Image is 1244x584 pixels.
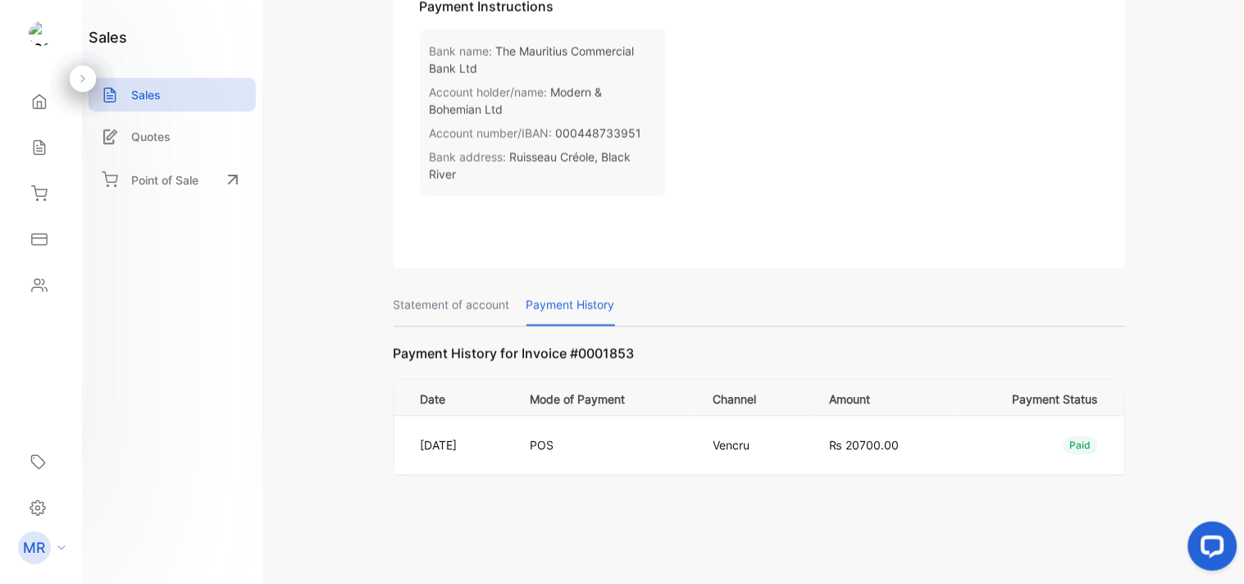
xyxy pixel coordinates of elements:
[963,388,1097,408] p: Payment Status
[829,437,942,454] p: ₨ 20700.00
[430,85,603,116] span: Modern & Bohemian Ltd
[89,78,256,112] a: Sales
[89,162,256,198] a: Point of Sale
[89,120,256,153] a: Quotes
[526,285,615,326] p: Payment History
[131,171,198,189] p: Point of Sale
[24,537,46,559] p: MR
[131,128,171,145] p: Quotes
[430,85,548,99] span: Account holder/name:
[430,44,635,75] span: The Mauritius Commercial Bank Ltd
[430,150,631,181] span: Ruisseau Créole, Black River
[430,126,553,140] span: Account number/IBAN:
[394,285,510,326] p: Statement of account
[1175,515,1244,584] iframe: LiveChat chat widget
[430,150,507,164] span: Bank address:
[1064,437,1098,455] div: Paid
[89,26,127,48] h1: sales
[430,44,493,58] span: Bank name:
[713,388,795,408] p: Channel
[394,344,1125,380] p: Payment History for Invoice #0001853
[421,388,510,408] p: Date
[530,388,679,408] p: Mode of Payment
[556,126,642,140] span: 000448733951
[131,86,161,103] p: Sales
[29,21,53,46] img: logo
[829,388,942,408] p: Amount
[530,437,679,454] p: POS
[421,437,510,454] p: [DATE]
[713,437,795,454] p: Vencru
